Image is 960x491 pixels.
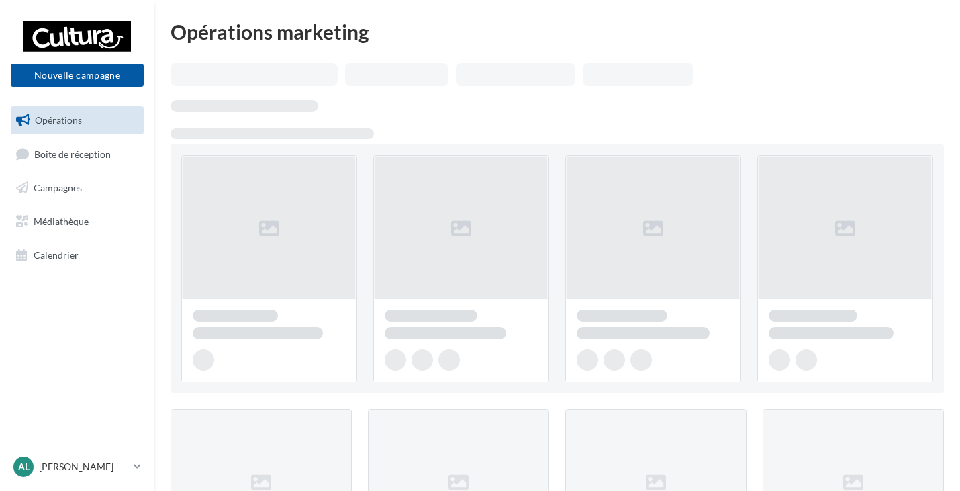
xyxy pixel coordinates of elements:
a: Médiathèque [8,208,146,236]
a: Opérations [8,106,146,134]
span: Al [18,460,30,474]
p: [PERSON_NAME] [39,460,128,474]
span: Médiathèque [34,216,89,227]
button: Nouvelle campagne [11,64,144,87]
div: Opérations marketing [171,21,944,42]
a: Campagnes [8,174,146,202]
span: Calendrier [34,249,79,260]
span: Boîte de réception [34,148,111,159]
span: Campagnes [34,182,82,193]
span: Opérations [35,114,82,126]
a: Calendrier [8,241,146,269]
a: Al [PERSON_NAME] [11,454,144,480]
a: Boîte de réception [8,140,146,169]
